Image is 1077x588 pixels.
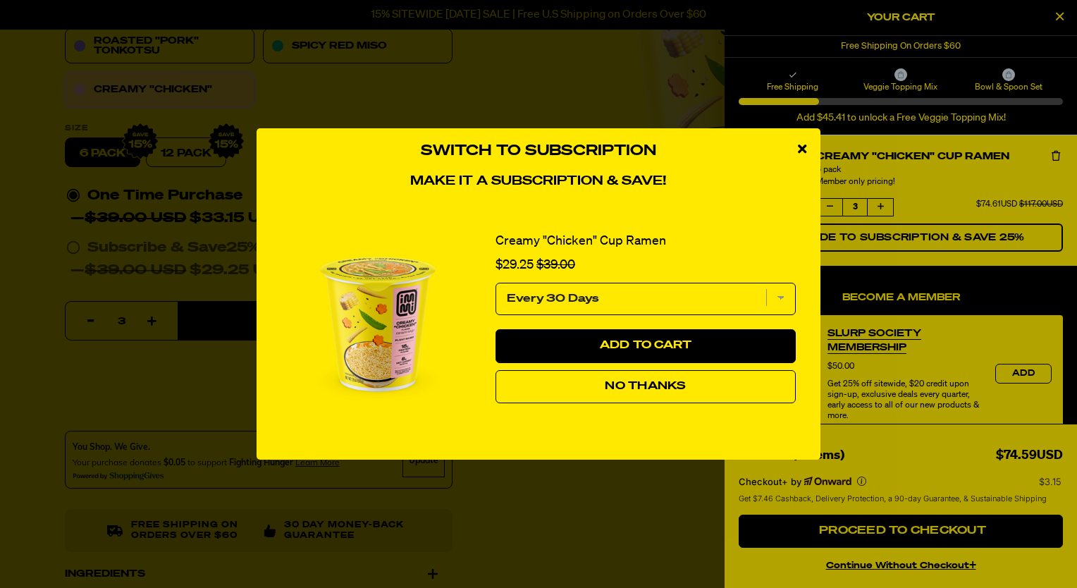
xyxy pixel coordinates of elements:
a: Creamy "Chicken" Cup Ramen [496,231,666,252]
select: subscription frequency [496,283,796,315]
span: $29.25 [496,259,534,271]
span: Add to Cart [600,340,692,351]
div: 1 of 1 [271,203,806,446]
button: No Thanks [496,370,796,404]
span: $39.00 [536,259,575,271]
button: Add to Cart [496,329,796,363]
h3: Switch to Subscription [271,142,806,160]
img: View Creamy "Chicken" Cup Ramen [271,217,485,431]
span: No Thanks [605,381,686,392]
h4: Make it a subscription & save! [271,174,806,190]
div: close modal [784,128,820,171]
